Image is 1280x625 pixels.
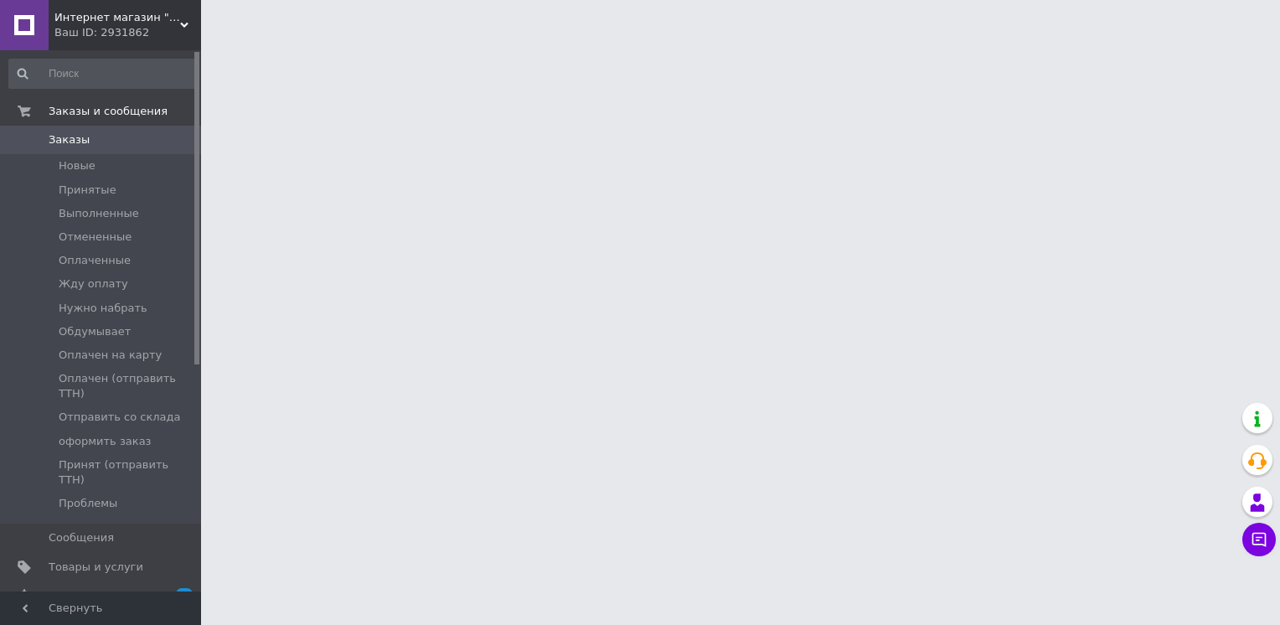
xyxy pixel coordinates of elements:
[59,410,180,425] span: Отправить со склада
[54,25,201,40] div: Ваш ID: 2931862
[54,10,180,25] span: Интернет магазин "Happy-Toys"
[176,588,193,602] span: 1
[59,457,196,488] span: Принят (отправить ТТН)
[59,230,132,245] span: Отмененные
[49,588,125,603] span: Уведомления
[59,253,131,268] span: Оплаченные
[59,276,128,292] span: Жду оплату
[49,132,90,147] span: Заказы
[59,301,147,316] span: Нужно набрать
[59,348,162,363] span: Оплачен на карту
[49,530,114,545] span: Сообщения
[59,371,196,401] span: Оплачен (отправить ТТН)
[59,434,152,449] span: оформить заказ
[59,206,139,221] span: Выполненные
[1242,523,1276,556] button: Чат с покупателем
[59,496,117,511] span: Проблемы
[59,158,95,173] span: Новые
[8,59,198,89] input: Поиск
[59,183,116,198] span: Принятые
[49,104,168,119] span: Заказы и сообщения
[59,324,131,339] span: Обдумывает
[49,560,143,575] span: Товары и услуги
